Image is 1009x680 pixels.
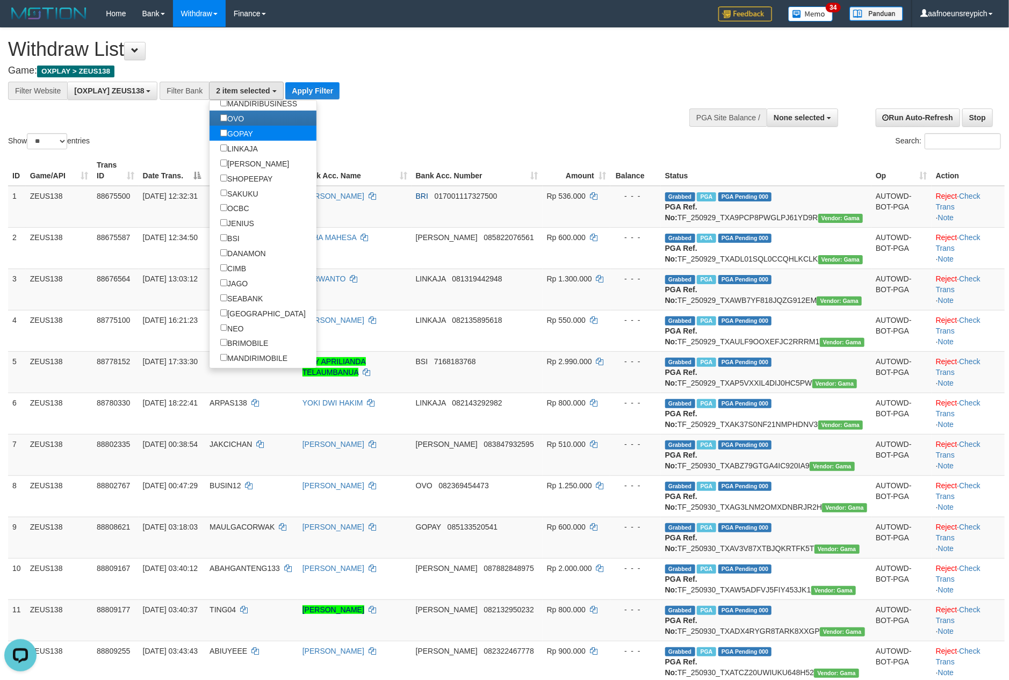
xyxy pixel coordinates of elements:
span: Vendor URL: https://trx31.1velocity.biz [815,545,860,554]
label: NEO [210,321,254,336]
img: MOTION_logo.png [8,5,90,21]
span: [DATE] 12:32:31 [143,192,198,200]
span: [OXPLAY] ZEUS138 [74,86,144,95]
a: Reject [936,523,957,531]
td: 5 [8,351,26,393]
label: OCBC [210,200,260,215]
th: Op: activate to sort column ascending [871,155,932,186]
td: AUTOWD-BOT-PGA [871,434,932,475]
b: PGA Ref. No: [665,368,697,387]
td: AUTOWD-BOT-PGA [871,310,932,351]
td: ZEUS138 [26,393,92,434]
th: Game/API: activate to sort column ascending [26,155,92,186]
a: PURWANTO [302,274,346,283]
span: Rp 800.000 [547,605,586,614]
a: [PERSON_NAME] [302,605,364,614]
span: 2 item selected [216,86,270,95]
a: Note [938,213,954,222]
span: 88778152 [97,357,130,366]
span: [PERSON_NAME] [416,233,478,242]
td: ZEUS138 [26,558,92,599]
select: Showentries [27,133,67,149]
td: AUTOWD-BOT-PGA [871,599,932,641]
span: [PERSON_NAME] [416,605,478,614]
span: 88802767 [97,481,130,490]
td: TF_250930_TXABZ79GTGA4IC920IA9 [661,434,871,475]
div: - - - [615,522,657,532]
label: SEABANK [210,291,273,306]
label: Show entries [8,133,90,149]
span: Vendor URL: https://trx31.1velocity.biz [820,338,865,347]
a: Note [938,255,954,263]
th: Bank Acc. Name: activate to sort column ascending [298,155,412,186]
input: BRIMOBILE [220,339,227,346]
b: PGA Ref. No: [665,451,697,470]
td: · · [932,517,1005,558]
td: 4 [8,310,26,351]
td: TF_250929_TXA9PCP8PWGLPJ61YD9R [661,186,871,228]
b: PGA Ref. No: [665,202,697,222]
td: 2 [8,227,26,269]
span: 88809177 [97,605,130,614]
span: [DATE] 17:33:30 [143,357,198,366]
span: LINKAJA [416,399,446,407]
td: TF_250929_TXAULF9OOXEFJC2RRRM1 [661,310,871,351]
a: Check Trans [936,399,981,418]
th: Status [661,155,871,186]
button: 2 item selected [209,82,283,100]
span: 88780330 [97,399,130,407]
label: BNIMOBILE [210,365,279,380]
td: · · [932,434,1005,475]
span: 88675500 [97,192,130,200]
a: [PERSON_NAME] [302,647,364,655]
a: Note [938,544,954,553]
td: ZEUS138 [26,517,92,558]
img: panduan.png [849,6,903,21]
div: Filter Bank [160,82,209,100]
a: Reject [936,192,957,200]
span: Copy 017001117327500 to clipboard [435,192,498,200]
td: · · [932,599,1005,641]
td: TF_250930_TXAW5ADFVJ5FIY453JK1 [661,558,871,599]
td: AUTOWD-BOT-PGA [871,475,932,517]
input: JAGO [220,279,227,286]
a: Note [938,503,954,511]
span: Copy 082143292982 to clipboard [452,399,502,407]
td: 11 [8,599,26,641]
span: Vendor URL: https://trx31.1velocity.biz [818,214,863,223]
a: [PERSON_NAME] [302,523,364,531]
a: Check Trans [936,481,981,501]
div: - - - [615,480,657,491]
a: Reject [936,316,957,324]
td: ZEUS138 [26,475,92,517]
span: PGA Pending [718,565,772,574]
td: 3 [8,269,26,310]
img: Button%20Memo.svg [788,6,833,21]
span: GOPAY [416,523,441,531]
a: Stop [962,108,993,127]
td: AUTOWD-BOT-PGA [871,517,932,558]
b: PGA Ref. No: [665,575,697,594]
a: Note [938,668,954,677]
a: Reject [936,357,957,366]
span: PGA Pending [718,234,772,243]
span: 88809167 [97,564,130,573]
span: PGA Pending [718,482,772,491]
a: Check Trans [936,647,981,666]
span: Marked by aaftanly [697,565,716,574]
td: 8 [8,475,26,517]
b: PGA Ref. No: [665,244,697,263]
span: Marked by aafnoeunsreypich [697,275,716,284]
input: MANDIRIBUSINESS [220,99,227,106]
a: Check Trans [936,605,981,625]
b: PGA Ref. No: [665,285,697,305]
span: PGA Pending [718,192,772,201]
td: 9 [8,517,26,558]
a: Check Trans [936,233,981,252]
span: OVO [416,481,433,490]
input: SAKUKU [220,190,227,197]
a: Check Trans [936,357,981,377]
span: TING04 [210,605,236,614]
div: - - - [615,232,657,243]
th: Trans ID: activate to sort column ascending [92,155,139,186]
